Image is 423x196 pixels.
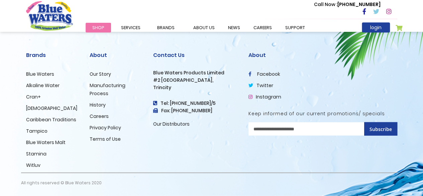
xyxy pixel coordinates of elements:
[314,1,381,8] p: [PHONE_NUMBER]
[121,24,140,31] span: Services
[26,128,47,134] a: Tampico
[26,116,76,123] a: Caribbean Traditions
[92,24,104,31] span: Shop
[26,139,66,146] a: Blue Waters Malt
[26,82,60,89] a: Alkaline Water
[90,52,143,58] h2: About
[314,1,337,8] span: Call Now :
[279,23,312,32] a: support
[248,71,280,77] a: facebook
[187,23,221,32] a: about us
[26,52,80,58] h2: Brands
[153,52,238,58] h2: Contact Us
[248,52,397,58] h2: About
[90,124,121,131] a: Privacy Policy
[26,150,46,157] a: Stamina
[247,23,279,32] a: careers
[26,1,73,30] a: store logo
[90,113,109,120] a: Careers
[153,70,238,76] h3: Blue Waters Products Limited
[248,111,397,117] h5: Keep informed of our current promotions/ specials
[153,77,238,83] h3: #2 [GEOGRAPHIC_DATA],
[153,101,238,106] h4: Tel: [PHONE_NUMBER]/5
[90,136,121,142] a: Terms of Use
[369,126,392,132] span: Subscribe
[26,93,41,100] a: Cran+
[157,24,175,31] span: Brands
[362,22,390,32] a: login
[153,85,238,90] h3: Trincity
[364,122,397,136] button: Subscribe
[90,82,125,97] a: Manufacturing Process
[90,71,111,77] a: Our Story
[26,71,54,77] a: Blue Waters
[221,23,247,32] a: News
[26,162,40,169] a: Witluv
[26,105,77,112] a: [DEMOGRAPHIC_DATA]
[90,102,106,108] a: History
[21,173,102,193] p: All rights reserved © Blue Waters 2020
[248,82,273,89] a: twitter
[248,93,281,100] a: Instagram
[153,121,190,127] a: Our Distributors
[153,108,238,114] h3: Fax: [PHONE_NUMBER]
